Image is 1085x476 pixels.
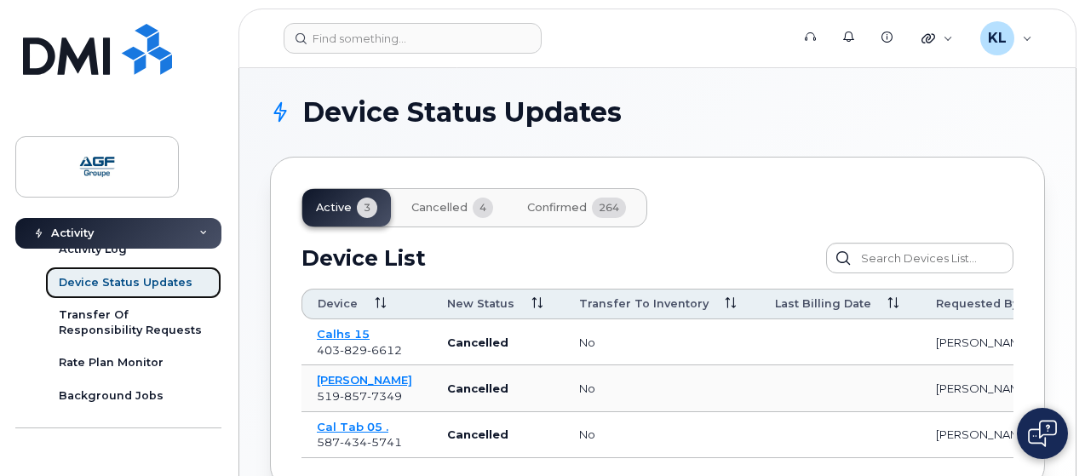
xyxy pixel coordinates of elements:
[564,365,760,411] td: no
[367,435,402,449] span: 5741
[579,296,709,312] span: Transfer to inventory
[527,201,587,215] span: Confirmed
[301,245,426,271] h2: Device List
[340,389,367,403] span: 857
[302,100,622,125] span: Device Status Updates
[340,343,367,357] span: 829
[1028,420,1057,447] img: Open chat
[432,412,563,458] td: Cancelled
[921,365,1068,411] td: [PERSON_NAME]
[318,296,358,312] span: Device
[592,198,626,218] span: 264
[921,319,1068,365] td: [PERSON_NAME]
[340,435,367,449] span: 434
[432,319,563,365] td: Cancelled
[473,198,493,218] span: 4
[317,389,402,403] span: 519
[447,296,514,312] span: New Status
[317,327,370,341] a: Calhs 15
[921,412,1068,458] td: [PERSON_NAME]
[317,435,402,449] span: 587
[317,373,412,387] a: [PERSON_NAME]
[432,365,563,411] td: Cancelled
[564,319,760,365] td: no
[367,389,402,403] span: 7349
[317,343,402,357] span: 403
[367,343,402,357] span: 6612
[775,296,871,312] span: Last Billing Date
[564,412,760,458] td: no
[936,296,1019,312] span: Requested By
[317,420,388,433] a: Cal Tab 05 .
[411,201,468,215] span: Cancelled
[826,243,1013,273] input: Search Devices List...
